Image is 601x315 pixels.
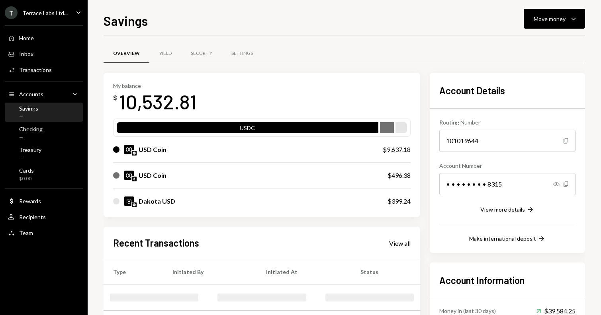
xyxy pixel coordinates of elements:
button: View more details [480,206,534,214]
div: Savings [19,105,38,112]
div: Routing Number [439,118,576,126]
div: Accounts [19,91,43,97]
div: 10,532.81 [119,89,197,114]
th: Initiated At [256,259,351,285]
a: Team [5,226,83,240]
div: Transactions [19,66,52,73]
div: — [19,134,43,141]
a: Home [5,31,83,45]
div: $399.24 [388,196,411,206]
a: Inbox [5,47,83,61]
a: Rewards [5,194,83,208]
h2: Account Details [439,84,576,97]
a: Security [181,43,222,64]
div: Inbox [19,51,33,57]
img: USDC [124,171,134,180]
div: Security [191,50,212,57]
div: My balance [113,82,197,89]
img: DKUSD [124,196,134,206]
div: Team [19,229,33,236]
th: Initiated By [163,259,256,285]
a: Savings— [5,103,83,122]
div: $ [113,94,117,102]
div: Rewards [19,198,41,204]
a: View all [389,239,411,247]
h2: Recent Transactions [113,236,199,249]
h1: Savings [104,13,148,29]
div: Account Number [439,161,576,170]
a: Checking— [5,123,83,142]
div: Home [19,35,34,41]
a: Accounts [5,87,83,101]
div: Terrace Labs Ltd... [22,10,68,16]
div: Move money [534,15,566,23]
a: Overview [104,43,149,64]
button: Make international deposit [469,235,546,243]
div: — [19,155,41,161]
div: 101019644 [439,130,576,152]
div: USD Coin [139,145,166,154]
a: Treasury— [5,144,83,163]
th: Status [351,259,420,285]
img: base-mainnet [132,202,137,207]
div: USDC [117,124,378,135]
div: Make international deposit [469,235,536,242]
div: $0.00 [19,175,34,182]
div: $9,637.18 [383,145,411,154]
div: View more details [480,206,525,213]
div: — [19,113,38,120]
a: Yield [149,43,181,64]
a: Settings [222,43,262,64]
div: • • • • • • • • 8315 [439,173,576,195]
div: T [5,6,18,19]
div: Settings [231,50,253,57]
div: Checking [19,126,43,132]
img: ethereum-mainnet [132,177,137,181]
div: Cards [19,167,34,174]
div: USD Coin [139,171,166,180]
a: Cards$0.00 [5,165,83,184]
img: USDC [124,145,134,154]
a: Transactions [5,62,83,77]
img: base-mainnet [132,151,137,156]
div: Treasury [19,146,41,153]
div: $496.38 [388,171,411,180]
div: Yield [159,50,172,57]
div: Overview [113,50,140,57]
button: Move money [524,9,585,29]
th: Type [104,259,163,285]
div: View all [389,239,411,247]
div: Dakota USD [139,196,175,206]
a: Recipients [5,210,83,224]
div: Money in (last 30 days) [439,307,496,315]
h2: Account Information [439,274,576,287]
div: Recipients [19,214,46,220]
